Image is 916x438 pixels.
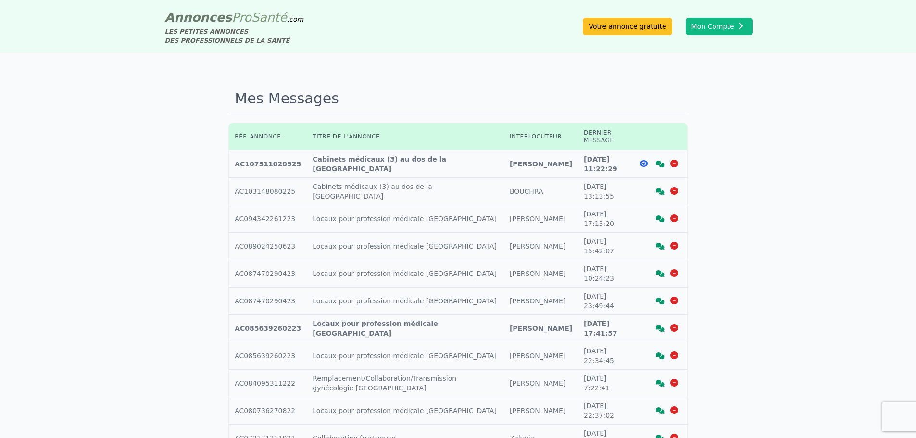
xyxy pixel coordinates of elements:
[229,205,307,233] td: AC094342261223
[165,27,304,45] div: LES PETITES ANNONCES DES PROFESSIONNELS DE LA SANTÉ
[307,315,504,342] td: Locaux pour profession médicale [GEOGRAPHIC_DATA]
[578,150,633,178] td: [DATE] 11:22:29
[656,243,665,250] i: Voir la discussion
[656,407,665,414] i: Voir la discussion
[504,288,578,315] td: [PERSON_NAME]
[307,342,504,370] td: Locaux pour profession médicale [GEOGRAPHIC_DATA]
[504,397,578,425] td: [PERSON_NAME]
[670,187,678,195] i: Supprimer la discussion
[229,178,307,205] td: AC103148080225
[251,10,287,25] span: Santé
[165,10,304,25] a: AnnoncesProSanté.com
[307,150,504,178] td: Cabinets médicaux (3) au dos de la [GEOGRAPHIC_DATA]
[670,406,678,414] i: Supprimer la discussion
[307,205,504,233] td: Locaux pour profession médicale [GEOGRAPHIC_DATA]
[578,315,633,342] td: [DATE] 17:41:57
[229,342,307,370] td: AC085639260223
[670,160,678,167] i: Supprimer la discussion
[504,233,578,260] td: [PERSON_NAME]
[229,123,307,150] th: Réf. annonce.
[307,233,504,260] td: Locaux pour profession médicale [GEOGRAPHIC_DATA]
[578,178,633,205] td: [DATE] 13:13:55
[504,178,578,205] td: BOUCHRA
[504,260,578,288] td: [PERSON_NAME]
[307,370,504,397] td: Remplacement/Collaboration/Transmission gynécologie [GEOGRAPHIC_DATA]
[670,324,678,332] i: Supprimer la discussion
[686,18,753,35] button: Mon Compte
[229,370,307,397] td: AC084095311222
[504,342,578,370] td: [PERSON_NAME]
[504,315,578,342] td: [PERSON_NAME]
[165,10,232,25] span: Annonces
[229,315,307,342] td: AC085639260223
[229,397,307,425] td: AC080736270822
[307,178,504,205] td: Cabinets médicaux (3) au dos de la [GEOGRAPHIC_DATA]
[670,214,678,222] i: Supprimer la discussion
[307,397,504,425] td: Locaux pour profession médicale [GEOGRAPHIC_DATA]
[307,123,504,150] th: Titre de l'annonce
[578,397,633,425] td: [DATE] 22:37:02
[583,18,672,35] a: Votre annonce gratuite
[578,288,633,315] td: [DATE] 23:49:44
[578,123,633,150] th: Dernier message
[504,205,578,233] td: [PERSON_NAME]
[229,288,307,315] td: AC087470290423
[670,379,678,387] i: Supprimer la discussion
[578,260,633,288] td: [DATE] 10:24:23
[656,298,665,304] i: Voir la discussion
[578,342,633,370] td: [DATE] 22:34:45
[307,260,504,288] td: Locaux pour profession médicale [GEOGRAPHIC_DATA]
[640,160,648,167] i: Voir l'annonce
[232,10,251,25] span: Pro
[307,288,504,315] td: Locaux pour profession médicale [GEOGRAPHIC_DATA]
[229,260,307,288] td: AC087470290423
[670,242,678,250] i: Supprimer la discussion
[504,123,578,150] th: Interlocuteur
[670,297,678,304] i: Supprimer la discussion
[670,351,678,359] i: Supprimer la discussion
[229,84,687,113] h1: Mes Messages
[578,205,633,233] td: [DATE] 17:13:20
[287,15,303,23] span: .com
[656,161,665,167] i: Voir la discussion
[656,270,665,277] i: Voir la discussion
[229,233,307,260] td: AC089024250623
[656,215,665,222] i: Voir la discussion
[656,188,665,195] i: Voir la discussion
[670,269,678,277] i: Supprimer la discussion
[578,370,633,397] td: [DATE] 7:22:41
[656,380,665,387] i: Voir la discussion
[578,233,633,260] td: [DATE] 15:42:07
[656,325,665,332] i: Voir la discussion
[504,370,578,397] td: [PERSON_NAME]
[656,352,665,359] i: Voir la discussion
[229,150,307,178] td: AC107511020925
[504,150,578,178] td: [PERSON_NAME]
